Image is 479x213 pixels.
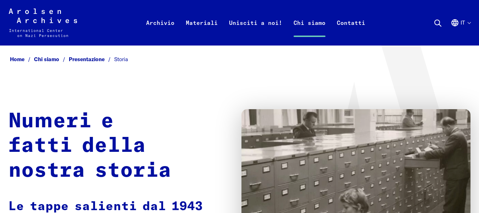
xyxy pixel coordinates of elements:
[114,56,128,63] span: Storia
[9,54,470,65] nav: Breadcrumb
[180,17,223,46] a: Materiali
[288,17,331,46] a: Chi siamo
[331,17,371,46] a: Contatti
[140,17,180,46] a: Archivio
[69,56,114,63] a: Presentazione
[9,111,171,181] strong: Numeri e fatti della nostra storia
[34,56,69,63] a: Chi siamo
[223,17,288,46] a: Unisciti a noi!
[451,18,470,44] button: Italiano, selezione lingua
[140,9,371,37] nav: Primaria
[10,56,34,63] a: Home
